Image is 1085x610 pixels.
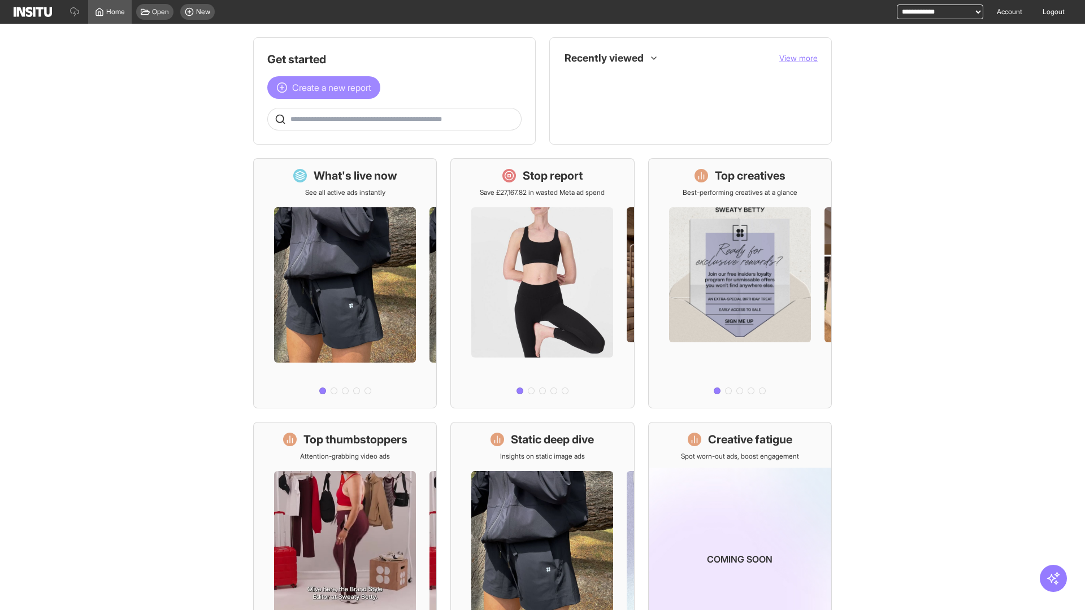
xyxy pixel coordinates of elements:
h1: Top creatives [715,168,785,184]
h1: Top thumbstoppers [303,432,407,447]
h1: What's live now [314,168,397,184]
h1: Stop report [523,168,583,184]
p: Attention-grabbing video ads [300,452,390,461]
p: Save £27,167.82 in wasted Meta ad spend [480,188,605,197]
span: Home [106,7,125,16]
span: New [196,7,210,16]
a: Stop reportSave £27,167.82 in wasted Meta ad spend [450,158,634,408]
button: View more [779,53,818,64]
h1: Static deep dive [511,432,594,447]
button: Create a new report [267,76,380,99]
p: Best-performing creatives at a glance [683,188,797,197]
p: Insights on static image ads [500,452,585,461]
a: What's live nowSee all active ads instantly [253,158,437,408]
img: Logo [14,7,52,17]
p: See all active ads instantly [305,188,385,197]
span: View more [779,53,818,63]
a: Top creativesBest-performing creatives at a glance [648,158,832,408]
h1: Get started [267,51,522,67]
span: Open [152,7,169,16]
span: Create a new report [292,81,371,94]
